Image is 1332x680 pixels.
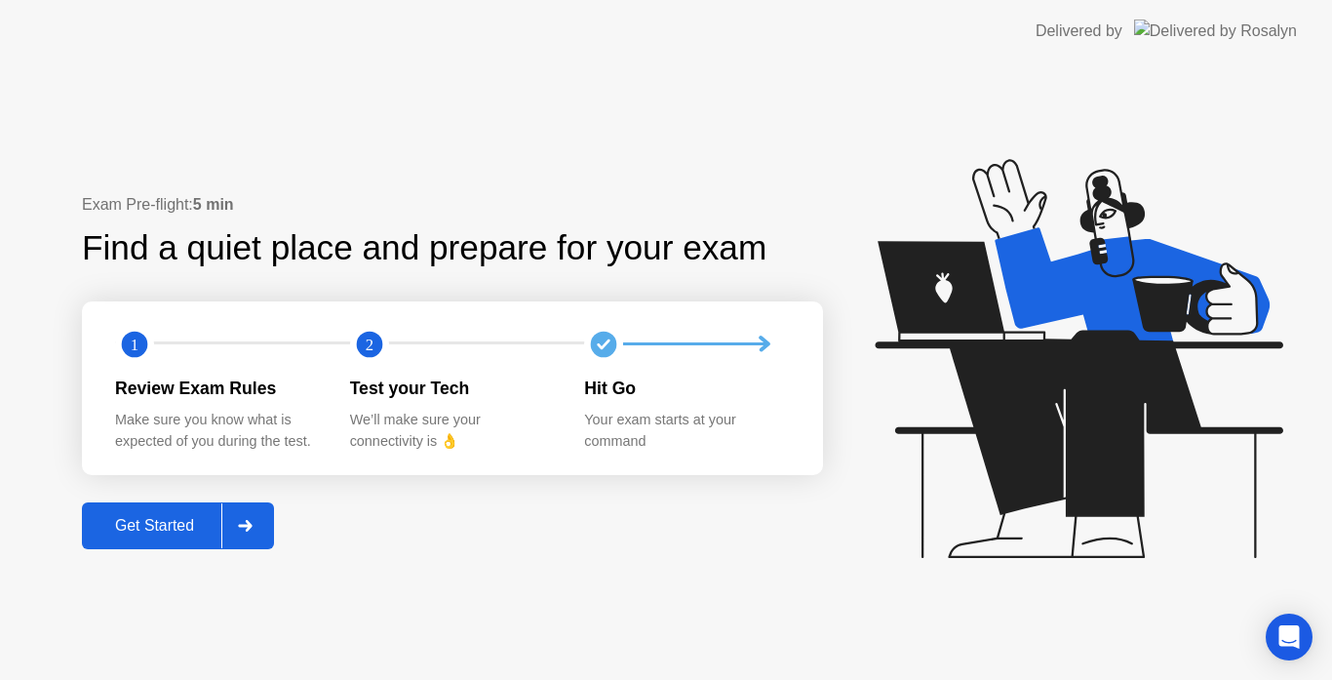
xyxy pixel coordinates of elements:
[88,517,221,535] div: Get Started
[82,193,823,217] div: Exam Pre-flight:
[115,376,319,401] div: Review Exam Rules
[584,410,788,452] div: Your exam starts at your command
[584,376,788,401] div: Hit Go
[193,196,234,213] b: 5 min
[82,222,769,274] div: Find a quiet place and prepare for your exam
[131,335,138,353] text: 1
[366,335,373,353] text: 2
[115,410,319,452] div: Make sure you know what is expected of you during the test.
[350,410,554,452] div: We’ll make sure your connectivity is 👌
[1266,614,1312,660] div: Open Intercom Messenger
[1036,20,1122,43] div: Delivered by
[350,376,554,401] div: Test your Tech
[82,502,274,549] button: Get Started
[1134,20,1297,42] img: Delivered by Rosalyn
